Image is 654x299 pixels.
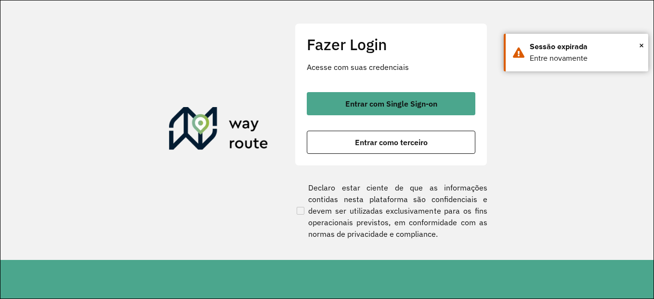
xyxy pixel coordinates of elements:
label: Declaro estar ciente de que as informações contidas nesta plataforma são confidenciais e devem se... [295,182,487,240]
span: Entrar como terceiro [355,138,428,146]
button: button [307,92,475,115]
span: × [639,38,644,53]
h2: Fazer Login [307,35,475,54]
div: Sessão expirada [530,41,641,53]
button: Close [639,38,644,53]
div: Entre novamente [530,53,641,64]
button: button [307,131,475,154]
img: Roteirizador AmbevTech [169,107,268,153]
p: Acesse com suas credenciais [307,61,475,73]
span: Entrar com Single Sign-on [345,100,437,108]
